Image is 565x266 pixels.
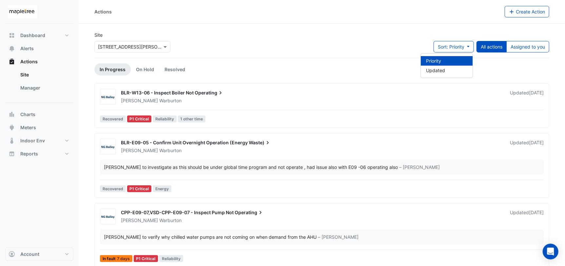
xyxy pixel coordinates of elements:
div: P1 Critical [127,185,152,192]
button: Sort: Priority [434,41,474,52]
span: Energy [153,185,171,192]
a: Site [15,68,73,81]
a: On Hold [131,63,159,75]
li: Priority [421,56,473,66]
span: Reports [20,151,38,157]
img: NG Bailey [100,214,115,220]
span: [PERSON_NAME] [121,98,158,103]
span: Operating [195,90,224,96]
img: NG Bailey [100,94,115,100]
label: Site [94,31,103,38]
span: Wed 10-Sep-2025 11:36 CEST [529,210,544,215]
div: Updated [510,90,544,104]
button: Create Action [505,6,550,17]
div: Open Intercom Messenger [543,244,558,259]
app-icon: Reports [9,151,15,157]
span: [PERSON_NAME] [121,217,158,223]
span: Fri 12-Sep-2025 09:33 CEST [529,140,544,145]
div: [PERSON_NAME] to verify why chilled water pumps are not coming on when demand from the AHU [104,234,317,240]
button: Actions [5,55,73,68]
span: Recovered [100,115,126,122]
li: Updated [421,66,473,75]
span: CPP-E09-07,VSD-CPP-E09-07 - Inspect Pump Not [121,210,234,215]
span: Sort: Priority [438,44,464,50]
div: P1 Critical [134,255,158,262]
button: All actions [477,41,507,52]
span: Fri 12-Sep-2025 10:31 CEST [529,90,544,95]
a: Resolved [159,63,190,75]
button: Account [5,248,73,261]
span: Warburton [159,97,182,104]
app-icon: Charts [9,111,15,118]
div: Updated [510,209,544,224]
button: Dashboard [5,29,73,42]
button: Charts [5,108,73,121]
app-icon: Indoor Env [9,137,15,144]
span: Alerts [20,45,34,52]
span: – [PERSON_NAME] [318,234,359,240]
span: In fault [100,255,132,262]
span: Warburton [159,147,182,154]
span: BLR-E09-05 - Confirm Unit Overnight Operation (Energy [121,140,248,145]
span: Charts [20,111,35,118]
button: Alerts [5,42,73,55]
span: Operating [235,209,264,216]
span: Warburton [159,217,182,224]
span: Reliability [159,255,183,262]
span: Recovered [100,185,126,192]
img: NG Bailey [100,144,115,150]
span: – [PERSON_NAME] [399,164,440,171]
span: 1 other time [178,115,206,122]
span: Waste) [249,139,271,146]
app-icon: Dashboard [9,32,15,39]
div: Actions [5,68,73,97]
app-icon: Actions [9,58,15,65]
span: Actions [20,58,38,65]
span: Reliability [153,115,177,122]
span: Create Action [516,9,545,14]
button: Meters [5,121,73,134]
button: Reports [5,147,73,160]
div: P1 Critical [127,115,152,122]
span: 7 days [117,257,130,261]
span: [PERSON_NAME] [121,148,158,153]
span: Meters [20,124,36,131]
span: BLR-W13-06 - Inspect Boiler Not [121,90,194,95]
span: Dashboard [20,32,45,39]
div: Actions [94,8,112,15]
app-icon: Meters [9,124,15,131]
img: Company Logo [8,5,37,18]
div: Updated [510,139,544,154]
span: Indoor Env [20,137,45,144]
button: Indoor Env [5,134,73,147]
app-icon: Alerts [9,45,15,52]
a: In Progress [94,63,131,75]
button: Assigned to you [506,41,549,52]
span: Account [20,251,39,257]
a: Manager [15,81,73,94]
div: [PERSON_NAME] to investigate as this should be under global time program and not operate , had is... [104,164,398,171]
